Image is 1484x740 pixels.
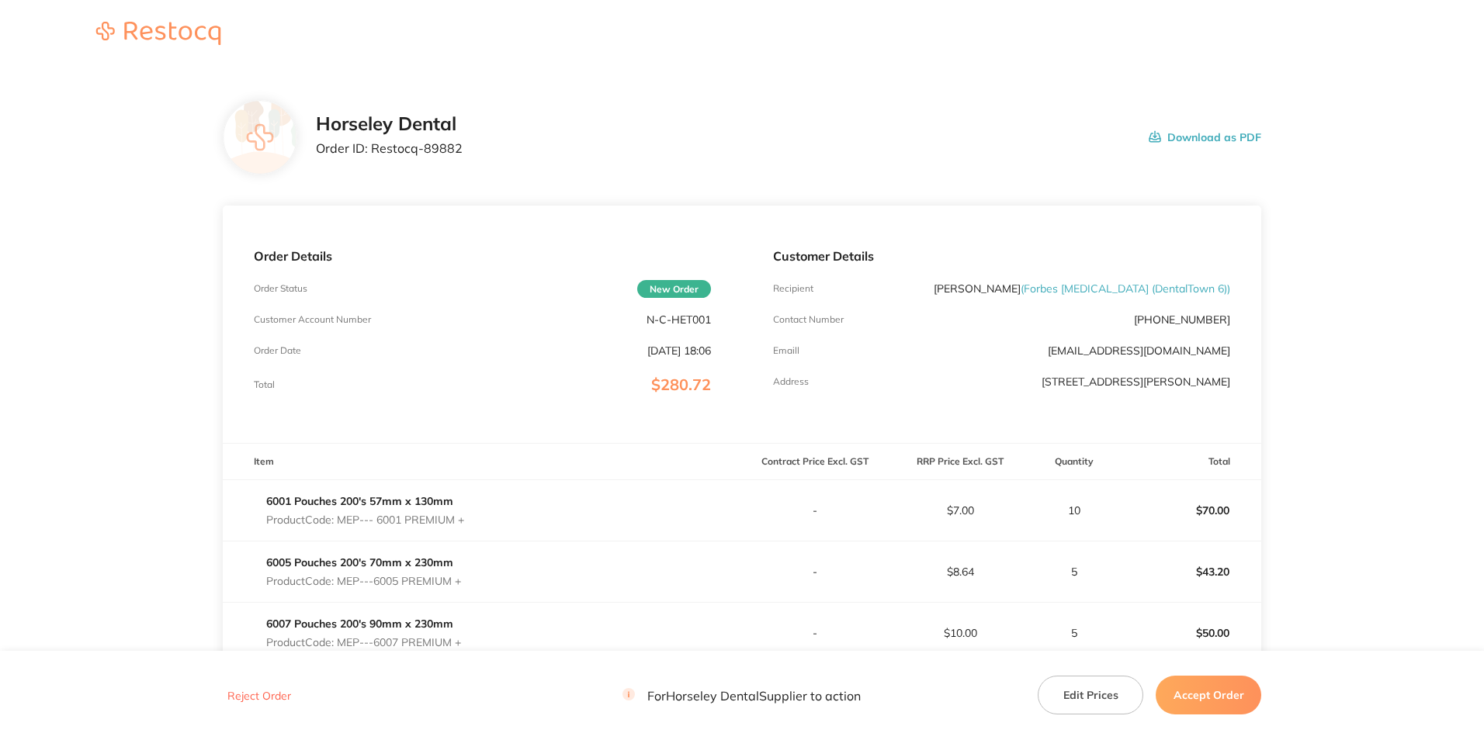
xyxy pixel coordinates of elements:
[1117,553,1260,590] p: $43.20
[1033,444,1116,480] th: Quantity
[266,514,464,526] p: Product Code: MEP--- 6001 PREMIUM +
[888,627,1032,639] p: $10.00
[647,344,711,357] p: [DATE] 18:06
[254,379,275,390] p: Total
[316,141,463,155] p: Order ID: Restocq- 89882
[223,444,742,480] th: Item
[266,575,461,587] p: Product Code: MEP---6005 PREMIUM +
[81,22,236,47] a: Restocq logo
[934,282,1230,295] p: [PERSON_NAME]
[888,565,1032,578] p: $8.64
[637,280,711,298] span: New Order
[1042,375,1230,388] p: [STREET_ADDRESS][PERSON_NAME]
[254,345,301,356] p: Order Date
[887,444,1032,480] th: RRP Price Excl. GST
[1116,444,1261,480] th: Total
[316,113,463,135] h2: Horseley Dental
[1034,565,1115,578] p: 5
[743,504,886,517] p: -
[223,689,296,703] button: Reject Order
[1149,113,1261,161] button: Download as PDF
[1021,282,1230,296] span: ( Forbes [MEDICAL_DATA] (DentalTown 6) )
[254,283,307,294] p: Order Status
[266,494,453,508] a: 6001 Pouches 200's 57mm x 130mm
[773,345,799,356] p: Emaill
[1048,344,1230,358] a: [EMAIL_ADDRESS][DOMAIN_NAME]
[1117,614,1260,652] p: $50.00
[888,504,1032,517] p: $7.00
[773,376,809,387] p: Address
[743,565,886,578] p: -
[773,314,844,325] p: Contact Number
[773,283,813,294] p: Recipient
[81,22,236,45] img: Restocq logo
[773,249,1230,263] p: Customer Details
[743,627,886,639] p: -
[622,688,861,703] p: For Horseley Dental Supplier to action
[1038,676,1143,714] button: Edit Prices
[1117,492,1260,529] p: $70.00
[266,617,453,631] a: 6007 Pouches 200's 90mm x 230mm
[1034,627,1115,639] p: 5
[266,636,461,648] p: Product Code: MEP---6007 PREMIUM +
[647,313,711,326] p: N-C-HET001
[1156,676,1261,714] button: Accept Order
[1134,313,1230,326] p: [PHONE_NUMBER]
[1034,504,1115,517] p: 10
[742,444,887,480] th: Contract Price Excl. GST
[254,249,711,263] p: Order Details
[651,375,711,394] span: $280.72
[266,555,453,569] a: 6005 Pouches 200's 70mm x 230mm
[254,314,371,325] p: Customer Account Number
